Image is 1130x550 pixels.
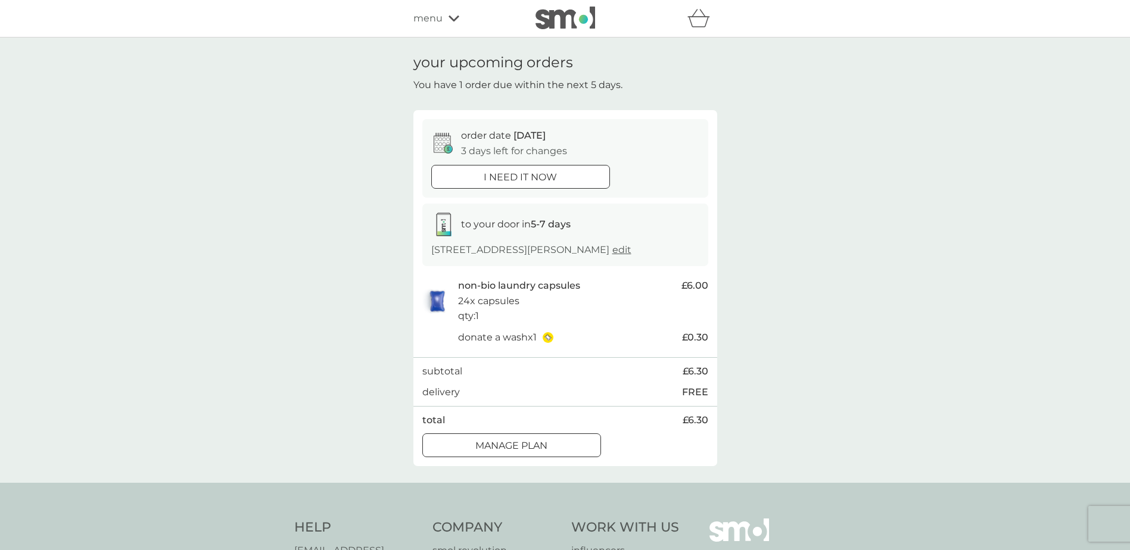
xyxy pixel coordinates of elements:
div: basket [687,7,717,30]
p: 3 days left for changes [461,143,567,159]
span: to your door in [461,218,571,230]
h4: Work With Us [571,518,679,537]
p: order date [461,128,546,143]
span: £0.30 [682,330,708,345]
p: FREE [682,385,708,400]
h4: Help [294,518,421,537]
button: i need it now [431,165,610,189]
strong: 5-7 days [531,218,571,230]
p: You have 1 order due within the next 5 days. [413,77,622,93]
button: Manage plan [422,433,601,457]
p: Manage plan [475,438,547,454]
p: non-bio laundry capsules [458,278,580,293]
p: donate a wash x 1 [458,330,537,345]
span: £6.30 [683,364,708,379]
span: menu [413,11,443,26]
span: £6.30 [683,412,708,428]
p: 24x capsules [458,293,519,309]
span: £6.00 [681,278,708,293]
p: subtotal [422,364,462,379]
img: smol [536,7,595,29]
p: [STREET_ADDRESS][PERSON_NAME] [431,242,631,258]
p: qty : 1 [458,308,479,324]
p: i need it now [484,170,557,185]
h4: Company [432,518,559,537]
a: edit [612,244,631,255]
p: total [422,412,445,428]
span: [DATE] [513,130,546,141]
p: delivery [422,385,460,400]
h1: your upcoming orders [413,54,573,71]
